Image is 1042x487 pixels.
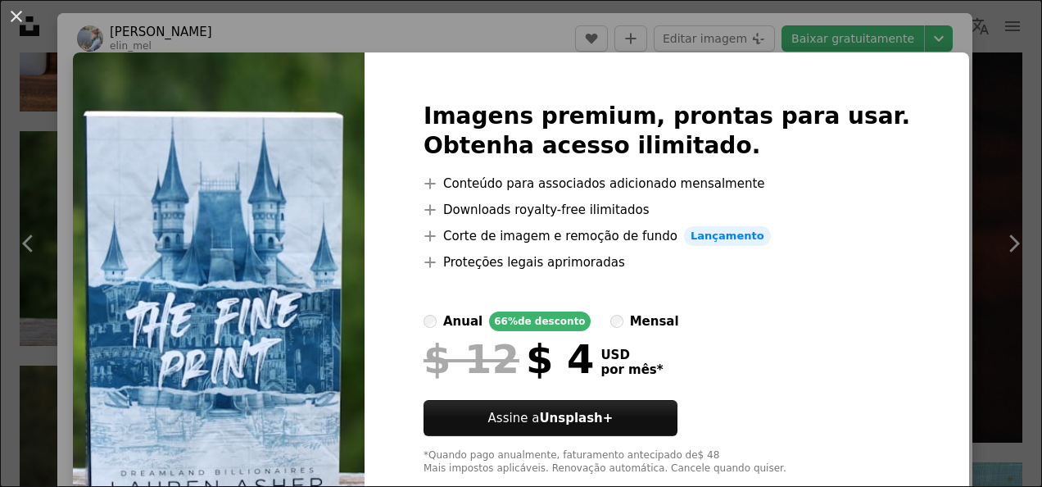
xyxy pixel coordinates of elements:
[684,226,771,246] span: Lançamento
[539,411,613,426] strong: Unsplash+
[424,400,677,436] button: Assine aUnsplash+
[443,312,482,331] div: anual
[600,348,663,362] span: USD
[424,253,910,272] li: Proteções legais aprimoradas
[424,338,594,380] div: $ 4
[489,312,590,331] div: 66% de desconto
[610,315,623,328] input: mensal
[424,449,910,476] div: *Quando pago anualmente, faturamento antecipado de $ 48 Mais impostos aplicáveis. Renovação autom...
[630,312,679,331] div: mensal
[424,174,910,193] li: Conteúdo para associados adicionado mensalmente
[424,315,437,328] input: anual66%de desconto
[424,102,910,161] h2: Imagens premium, prontas para usar. Obtenha acesso ilimitado.
[424,338,519,380] span: $ 12
[424,200,910,220] li: Downloads royalty-free ilimitados
[424,226,910,246] li: Corte de imagem e remoção de fundo
[600,362,663,377] span: por mês *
